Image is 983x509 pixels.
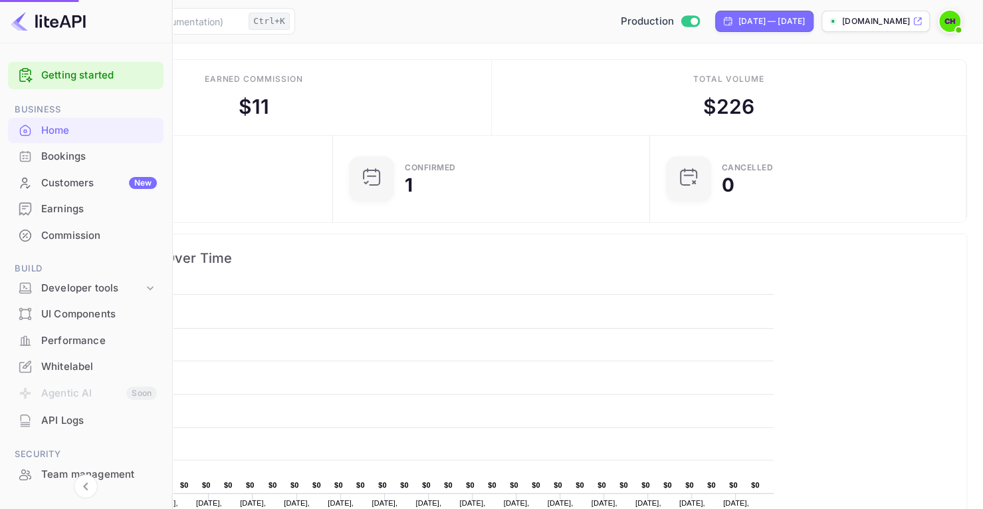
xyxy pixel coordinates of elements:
div: Switch to Sandbox mode [615,14,705,29]
text: $0 [532,481,540,489]
text: $0 [246,481,255,489]
div: Bookings [41,149,157,164]
a: Earnings [8,196,164,221]
text: $0 [269,481,277,489]
div: Developer tools [8,277,164,300]
text: $0 [729,481,738,489]
div: Customers [41,176,157,191]
text: $0 [510,481,518,489]
div: CustomersNew [8,170,164,196]
text: $0 [707,481,716,489]
text: $0 [290,481,299,489]
text: $0 [312,481,321,489]
div: Ctrl+K [249,13,290,30]
div: Confirmed [405,164,456,172]
div: Team management [8,462,164,488]
span: Build [8,261,164,276]
div: $ 11 [239,92,269,122]
div: Getting started [8,62,164,89]
a: Performance [8,328,164,353]
text: $0 [576,481,584,489]
div: Team management [41,467,157,482]
div: UI Components [8,301,164,327]
div: Home [8,118,164,144]
a: Team management [8,462,164,486]
div: UI Components [41,307,157,322]
text: $0 [619,481,628,489]
a: Home [8,118,164,142]
text: $0 [598,481,606,489]
div: New [129,177,157,189]
button: Collapse navigation [74,474,98,498]
div: 0 [722,176,734,194]
div: Performance [41,333,157,349]
text: $0 [751,481,760,489]
div: Developer tools [41,281,144,296]
text: $0 [488,481,496,489]
div: Earnings [8,196,164,222]
text: $0 [663,481,672,489]
text: $0 [202,481,211,489]
div: Performance [8,328,164,354]
text: $0 [554,481,562,489]
text: $0 [641,481,650,489]
p: [DOMAIN_NAME] [842,15,910,27]
div: 1 [405,176,413,194]
a: Whitelabel [8,354,164,379]
div: Whitelabel [41,359,157,375]
span: Business [8,102,164,117]
a: Bookings [8,144,164,168]
text: $0 [180,481,189,489]
text: $0 [685,481,694,489]
text: $0 [444,481,453,489]
div: Click to change the date range period [715,11,814,32]
text: $0 [334,481,343,489]
div: Commission [8,223,164,249]
span: Security [8,447,164,462]
div: Earnings [41,202,157,217]
div: Bookings [8,144,164,170]
div: Home [41,123,157,138]
img: Cas Hulsbosch [939,11,960,32]
text: $0 [466,481,475,489]
a: Getting started [41,68,157,83]
a: Commission [8,223,164,248]
text: $0 [378,481,387,489]
text: $0 [400,481,409,489]
div: Commission [41,228,157,244]
div: API Logs [41,413,157,428]
span: Production [620,14,674,29]
img: LiteAPI logo [11,11,86,32]
div: $ 226 [703,92,754,122]
text: $0 [356,481,365,489]
a: UI Components [8,301,164,326]
div: Total volume [693,73,764,85]
div: Earned commission [205,73,303,85]
div: API Logs [8,408,164,434]
a: CustomersNew [8,170,164,195]
span: Commission Growth Over Time [30,248,953,269]
div: Whitelabel [8,354,164,380]
text: $0 [224,481,233,489]
text: $0 [422,481,431,489]
div: [DATE] — [DATE] [738,15,805,27]
a: API Logs [8,408,164,432]
div: CANCELLED [722,164,774,172]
